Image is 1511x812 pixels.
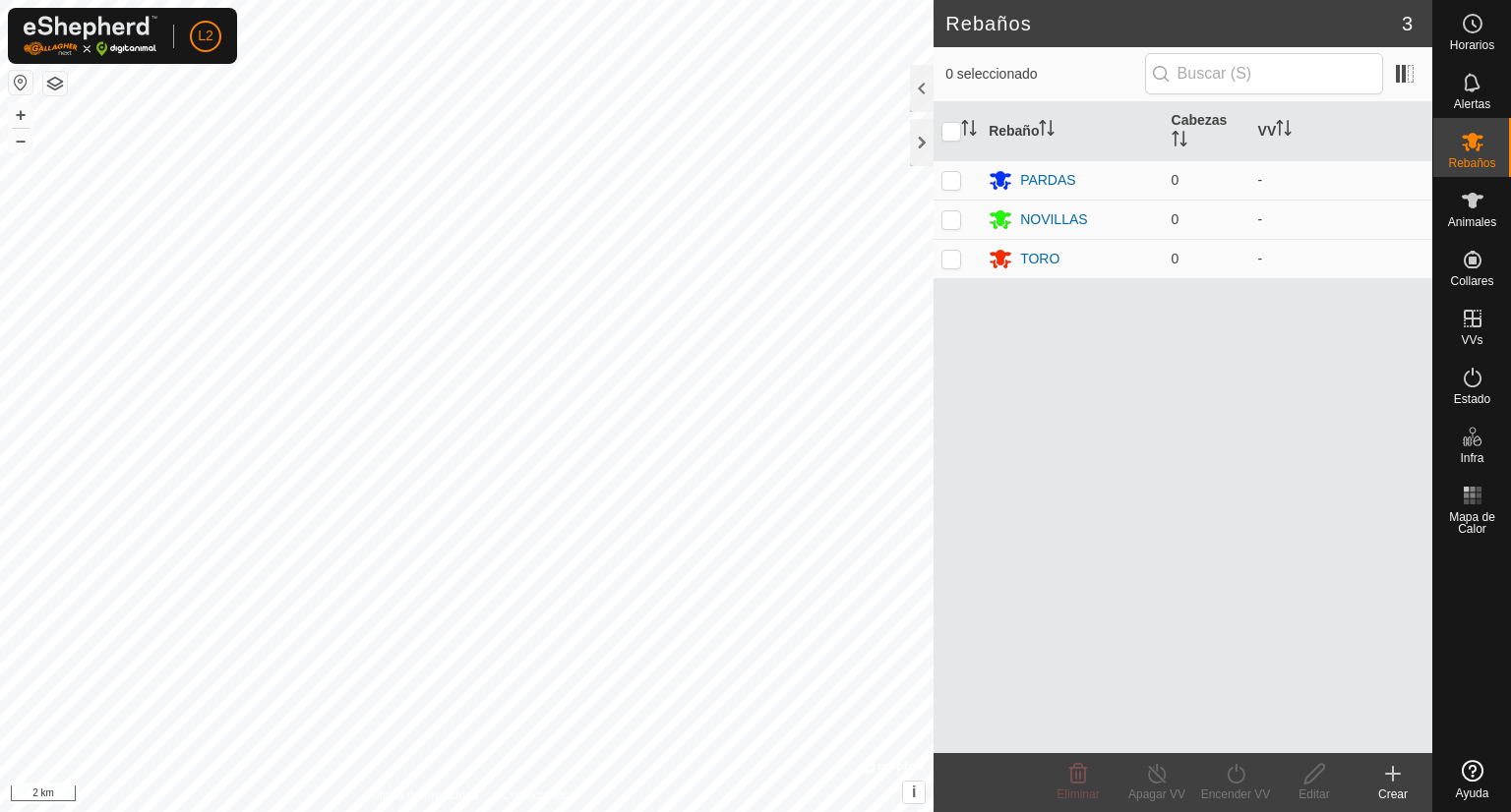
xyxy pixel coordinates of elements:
[1460,452,1483,464] span: Infra
[1456,787,1489,799] span: Ayuda
[1454,393,1490,405] span: Estado
[1250,160,1432,200] td: -
[961,123,977,139] p-sorticon: Activar para ordenar
[503,786,569,804] a: Contáctenos
[1402,9,1413,38] span: 3
[1118,785,1196,803] div: Apagar VV
[945,64,1144,85] span: 0 seleccionado
[1433,752,1511,807] a: Ayuda
[1196,785,1275,803] div: Encender VV
[912,783,916,800] span: i
[1450,275,1493,287] span: Collares
[43,72,67,95] button: Capas del Mapa
[1454,98,1490,110] span: Alertas
[1145,53,1383,94] input: Buscar (S)
[1020,249,1059,269] div: TORO
[198,26,213,46] span: L2
[24,16,157,56] img: Logo Gallagher
[1250,200,1432,239] td: -
[1250,102,1432,161] th: VV
[1461,334,1482,346] span: VVs
[1172,172,1179,188] span: 0
[1448,157,1495,169] span: Rebaños
[1172,211,1179,227] span: 0
[1438,511,1506,535] span: Mapa de Calor
[1276,123,1292,139] p-sorticon: Activar para ordenar
[1450,39,1494,51] span: Horarios
[365,786,478,804] a: Política de Privacidad
[9,129,32,152] button: –
[9,71,32,94] button: Restablecer Mapa
[1039,123,1055,139] p-sorticon: Activar para ordenar
[1020,209,1087,230] div: NOVILLAS
[1448,216,1496,228] span: Animales
[981,102,1163,161] th: Rebaño
[1172,134,1187,149] p-sorticon: Activar para ordenar
[903,782,925,803] button: i
[1020,170,1076,191] div: PARDAS
[1275,785,1354,803] div: Editar
[1354,785,1432,803] div: Crear
[9,103,32,127] button: +
[1172,251,1179,266] span: 0
[1250,239,1432,278] td: -
[1164,102,1250,161] th: Cabezas
[1057,787,1099,801] span: Eliminar
[945,12,1402,35] h2: Rebaños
